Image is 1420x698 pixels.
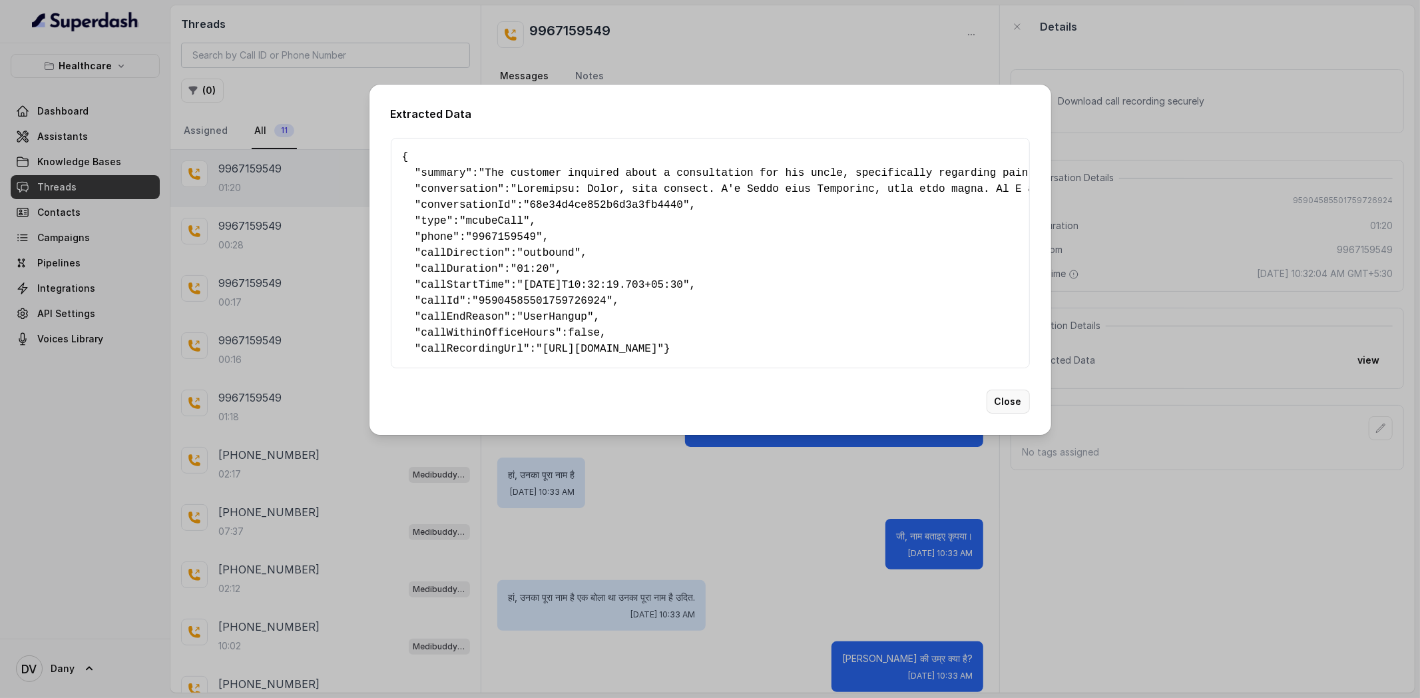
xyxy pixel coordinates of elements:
span: "[URL][DOMAIN_NAME]" [536,343,664,355]
span: callDirection [421,247,504,259]
span: callRecordingUrl [421,343,523,355]
span: "68e34d4ce852b6d3a3fb4440" [523,199,690,211]
span: callDuration [421,263,497,275]
button: Close [987,390,1030,414]
span: phone [421,231,453,243]
pre: { " ": , " ": , " ": , " ": , " ": , " ": , " ": , " ": , " ": , " ": , " ": , " ": } [402,149,1019,357]
span: "UserHangup" [517,311,593,323]
span: conversation [421,183,497,195]
span: "95904585501759726924" [472,295,612,307]
span: callStartTime [421,279,504,291]
span: false [568,327,600,339]
span: callId [421,295,459,307]
span: "mcubeCall" [459,215,530,227]
span: "outbound" [517,247,581,259]
h2: Extracted Data [391,106,1030,122]
span: "[DATE]T10:32:19.703+05:30" [517,279,689,291]
span: "9967159549" [466,231,543,243]
span: type [421,215,446,227]
span: conversationId [421,199,510,211]
span: callEndReason [421,311,504,323]
span: callWithinOfficeHours [421,327,555,339]
span: summary [421,167,465,179]
span: "01:20" [511,263,555,275]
